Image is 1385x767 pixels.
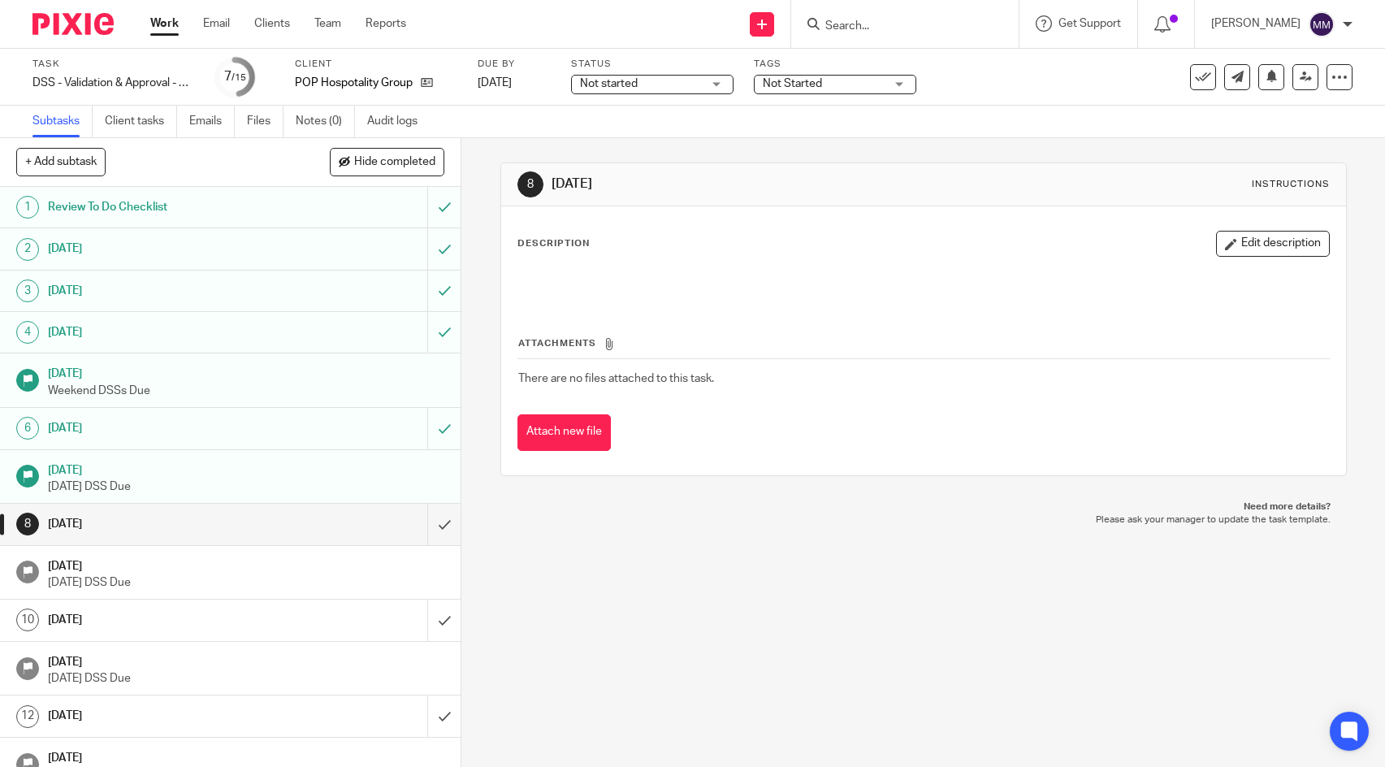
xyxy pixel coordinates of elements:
p: [DATE] DSS Due [48,574,445,591]
p: Please ask your manager to update the task template. [517,513,1331,526]
a: Audit logs [367,106,430,137]
label: Status [571,58,734,71]
label: Client [295,58,457,71]
h1: [DATE] [48,416,290,440]
span: There are no files attached to this task. [518,373,714,384]
div: 8 [16,513,39,535]
a: Team [314,15,341,32]
p: [DATE] DSS Due [48,479,445,495]
div: DSS - Validation & Approval - week 39 [32,75,195,91]
small: /15 [232,73,246,82]
span: Not started [580,78,638,89]
p: POP Hospotality Group [295,75,413,91]
a: Emails [189,106,235,137]
h1: [DATE] [552,175,958,193]
h1: [DATE] [48,236,290,261]
a: Notes (0) [296,106,355,137]
div: DSS - Validation &amp; Approval - week 39 [32,75,195,91]
div: Instructions [1252,178,1330,191]
h1: [DATE] [48,746,445,766]
h1: [DATE] [48,279,290,303]
button: Edit description [1216,231,1330,257]
p: [DATE] DSS Due [48,670,445,687]
div: 1 [16,196,39,219]
div: 8 [517,171,543,197]
h1: [DATE] [48,554,445,574]
div: 2 [16,238,39,261]
label: Tags [754,58,916,71]
img: svg%3E [1309,11,1335,37]
p: [PERSON_NAME] [1211,15,1301,32]
button: Hide completed [330,148,444,175]
p: Weekend DSSs Due [48,383,445,399]
span: [DATE] [478,77,512,89]
div: 12 [16,705,39,728]
p: Need more details? [517,500,1331,513]
span: Not Started [763,78,822,89]
h1: [DATE] [48,704,290,728]
h1: [DATE] [48,512,290,536]
input: Search [824,19,970,34]
h1: [DATE] [48,362,445,382]
a: Files [247,106,283,137]
h1: Review To Do Checklist [48,195,290,219]
a: Clients [254,15,290,32]
img: Pixie [32,13,114,35]
label: Task [32,58,195,71]
label: Due by [478,58,551,71]
h1: [DATE] [48,608,290,632]
h1: [DATE] [48,458,445,479]
a: Client tasks [105,106,177,137]
div: 4 [16,321,39,344]
a: Subtasks [32,106,93,137]
button: Attach new file [517,414,611,451]
div: 6 [16,417,39,440]
a: Reports [366,15,406,32]
span: Attachments [518,339,596,348]
a: Email [203,15,230,32]
div: 10 [16,609,39,631]
div: 7 [224,67,246,86]
button: + Add subtask [16,148,106,175]
a: Work [150,15,179,32]
div: 3 [16,279,39,302]
span: Hide completed [354,156,435,169]
h1: [DATE] [48,320,290,344]
span: Get Support [1058,18,1121,29]
p: Description [517,237,590,250]
h1: [DATE] [48,650,445,670]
